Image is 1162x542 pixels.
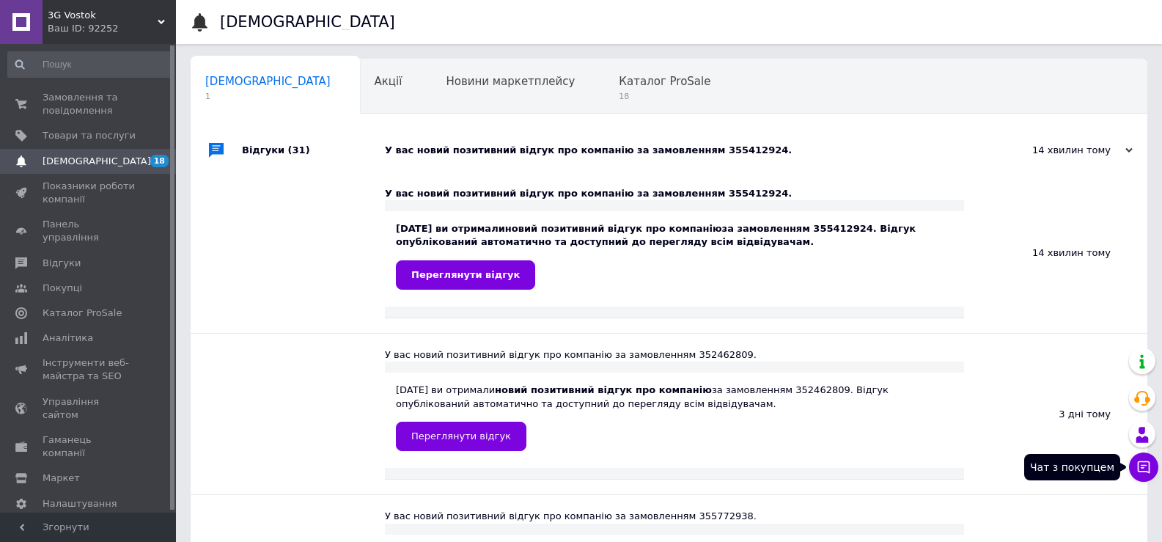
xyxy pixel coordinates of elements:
[48,22,176,35] div: Ваш ID: 92252
[375,75,402,88] span: Акції
[619,75,710,88] span: Каталог ProSale
[288,144,310,155] span: (31)
[43,155,151,168] span: [DEMOGRAPHIC_DATA]
[43,129,136,142] span: Товари та послуги
[385,187,964,200] div: У вас новий позитивний відгук про компанію за замовленням 355412924.
[396,422,526,451] a: Переглянути відгук
[43,180,136,206] span: Показники роботи компанії
[964,172,1147,333] div: 14 хвилин тому
[411,431,511,442] span: Переглянути відгук
[619,91,710,102] span: 18
[220,13,395,31] h1: [DEMOGRAPHIC_DATA]
[43,433,136,460] span: Гаманець компанії
[43,282,82,295] span: Покупці
[495,384,712,395] b: новий позитивний відгук про компанію
[205,75,331,88] span: [DEMOGRAPHIC_DATA]
[385,144,986,157] div: У вас новий позитивний відгук про компанію за замовленням 355412924.
[385,348,964,362] div: У вас новий позитивний відгук про компанію за замовленням 352462809.
[446,75,575,88] span: Новини маркетплейсу
[242,128,385,172] div: Відгуки
[43,218,136,244] span: Панель управління
[150,155,169,167] span: 18
[964,334,1147,494] div: 3 дні тому
[43,472,80,485] span: Маркет
[43,257,81,270] span: Відгуки
[1129,453,1158,482] button: Чат з покупцем
[1024,454,1120,480] div: Чат з покупцем
[385,510,964,523] div: У вас новий позитивний відгук про компанію за замовленням 355772938.
[43,356,136,383] span: Інструменти веб-майстра та SEO
[411,269,520,280] span: Переглянути відгук
[396,260,535,290] a: Переглянути відгук
[43,307,122,320] span: Каталог ProSale
[7,51,173,78] input: Пошук
[396,384,953,450] div: [DATE] ви отримали за замовленням 352462809. Відгук опублікований автоматично та доступний до пер...
[43,395,136,422] span: Управління сайтом
[43,497,117,510] span: Налаштування
[505,223,722,234] b: новий позитивний відгук про компанію
[986,144,1133,157] div: 14 хвилин тому
[396,222,953,289] div: [DATE] ви отримали за замовленням 355412924. Відгук опублікований автоматично та доступний до пер...
[43,332,93,345] span: Аналітика
[43,91,136,117] span: Замовлення та повідомлення
[205,91,331,102] span: 1
[48,9,158,22] span: 3G Vostok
